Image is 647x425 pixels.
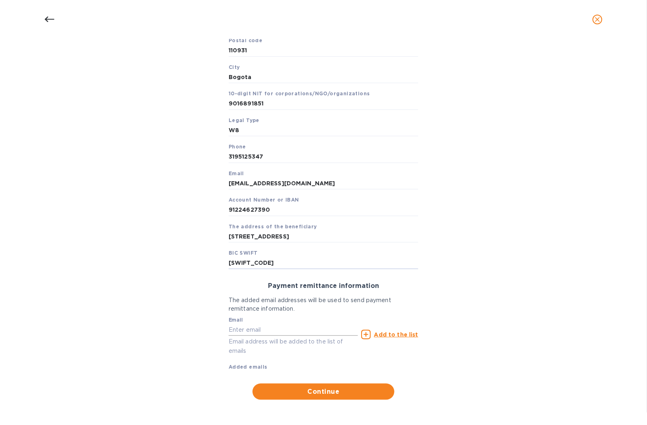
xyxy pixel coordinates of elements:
[374,331,418,338] u: Add to the list
[253,384,394,400] button: Continue
[229,318,243,323] label: Email
[229,90,370,97] b: 10-digit NIT for corporations/NGO/organizations
[229,364,268,370] b: Added emails
[229,197,299,203] b: Account Number or IBAN
[229,250,258,256] b: BIC SWIFT
[229,324,358,336] input: Enter email
[588,10,607,29] button: close
[229,64,240,70] b: City
[229,223,317,230] b: The address of the beneficiary
[229,124,418,136] input: Legal Type
[229,337,358,356] p: Email address will be added to the list of emails
[229,151,418,163] input: Phone
[229,37,262,43] b: Postal code
[229,257,418,269] input: BIC SWIFT
[229,296,418,313] p: The added email addresses will be used to send payment remittance information.
[229,45,418,57] input: Postal code
[229,98,418,110] input: 10-digit NIT for corporations/NGO/organizations
[229,178,418,190] input: Email
[229,144,246,150] b: Phone
[229,117,259,123] b: Legal Type
[229,231,418,243] input: The address of the beneficiary
[259,387,388,397] span: Continue
[229,71,418,83] input: City
[229,204,418,216] input: Account Number or IBAN
[229,282,418,290] h3: Payment remittance information
[229,170,244,176] b: Email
